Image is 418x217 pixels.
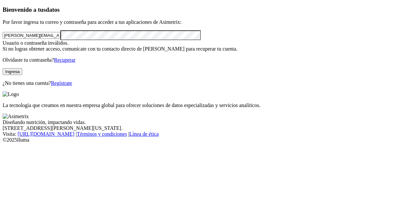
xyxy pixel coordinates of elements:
[54,57,75,63] a: Recuperar
[77,131,127,137] a: Términos y condiciones
[3,102,415,108] p: La tecnología que creamos en nuestra empresa global para ofrecer soluciones de datos especializad...
[3,57,415,63] p: Olvidaste tu contraseña?
[3,125,415,131] div: [STREET_ADDRESS][PERSON_NAME][US_STATE].
[3,131,415,137] div: Visita : | |
[3,114,29,119] img: Asimetrix
[3,19,415,25] p: Por favor ingresa tu correo y contraseña para acceder a tus aplicaciones de Asimetrix:
[46,6,60,13] span: datos
[3,6,415,13] h3: Bienvenido a tus
[3,137,415,143] div: © 2025 Iluma
[3,40,415,52] div: Usuario o contraseña inválidos. Si no logras obtener acceso, comunícate con tu contacto directo d...
[3,119,415,125] div: Diseñando nutrición, impactando vidas.
[3,80,415,86] p: ¿No tienes una cuenta?
[129,131,159,137] a: Línea de ética
[51,80,72,86] a: Regístrate
[18,131,74,137] a: [URL][DOMAIN_NAME]
[3,91,19,97] img: Logo
[3,32,60,39] input: Tu correo
[3,68,22,75] button: Ingresa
